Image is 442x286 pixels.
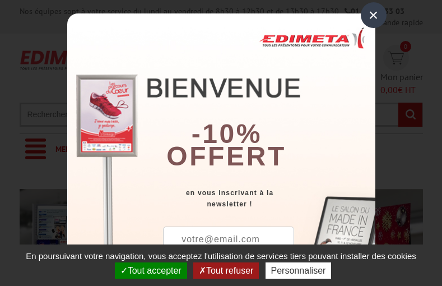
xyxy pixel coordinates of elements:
[166,141,286,171] font: offert
[192,119,262,149] b: -10%
[115,262,187,279] button: Tout accepter
[361,2,387,28] div: ×
[20,251,422,261] span: En poursuivant votre navigation, vous acceptez l'utilisation de services tiers pouvant installer ...
[266,262,332,279] button: Personnaliser (fenêtre modale)
[193,262,259,279] button: Tout refuser
[157,187,375,210] div: en vous inscrivant à la newsletter !
[163,227,294,252] input: votre@email.com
